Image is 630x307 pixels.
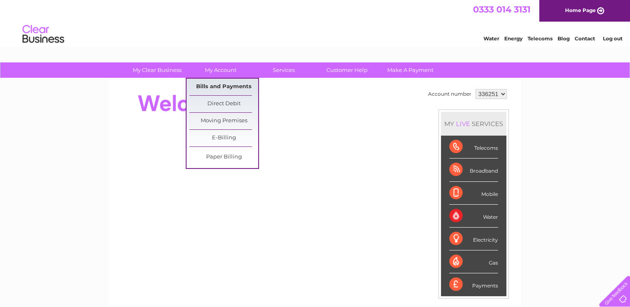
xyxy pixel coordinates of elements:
div: Mobile [449,182,498,205]
a: Contact [575,35,595,42]
div: Water [449,205,498,228]
div: MY SERVICES [441,112,506,136]
a: Make A Payment [376,62,445,78]
a: Water [483,35,499,42]
td: Account number [426,87,473,101]
a: Log out [603,35,622,42]
a: Customer Help [313,62,381,78]
a: 0333 014 3131 [473,4,530,15]
a: Moving Premises [189,113,258,129]
a: Services [249,62,318,78]
a: Direct Debit [189,96,258,112]
div: Broadband [449,158,498,181]
div: Payments [449,273,498,296]
a: Telecoms [528,35,553,42]
a: Blog [558,35,570,42]
div: Clear Business is a trading name of Verastar Limited (registered in [GEOGRAPHIC_DATA] No. 3667643... [119,5,512,40]
a: Energy [504,35,523,42]
a: Paper Billing [189,149,258,166]
img: logo.png [22,22,65,47]
a: My Clear Business [123,62,192,78]
a: E-Billing [189,130,258,146]
div: Gas [449,250,498,273]
div: Electricity [449,228,498,250]
a: My Account [186,62,255,78]
a: Bills and Payments [189,79,258,95]
div: Telecoms [449,136,498,158]
div: LIVE [454,120,472,128]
